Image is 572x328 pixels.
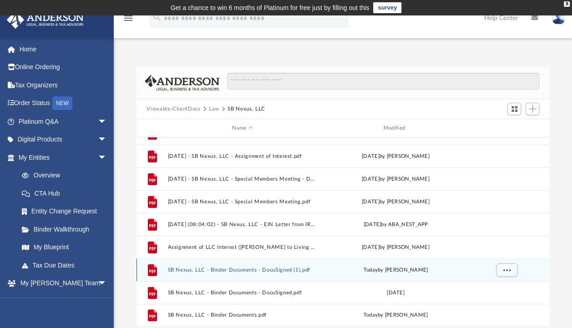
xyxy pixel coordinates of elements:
div: NEW [52,96,72,110]
div: by [PERSON_NAME] [321,266,471,274]
div: Modified [321,124,471,132]
button: [DATE] - SB Nexus, LLC - Assignment of Interest.pdf [168,153,317,159]
a: My [PERSON_NAME] Team [13,292,111,321]
span: arrow_drop_down [98,148,116,167]
a: Home [6,40,121,58]
div: by [PERSON_NAME] [321,311,471,319]
button: [DATE] - SB Nexus, LLC - Special Members Meeting.pdf [168,199,317,205]
a: Tax Organizers [6,76,121,94]
i: search [152,12,162,22]
div: id [141,124,163,132]
button: [DATE] - SB Nexus, LLC - Special Members Meeting - DocuSigned.pdf [168,176,317,182]
button: SB Nexus, LLC - Binder Documents - DocuSigned (1).pdf [168,267,317,273]
a: Overview [13,167,121,185]
img: Anderson Advisors Platinum Portal [4,11,86,29]
img: User Pic [552,11,565,25]
a: survey [373,2,401,13]
div: [DATE] by [PERSON_NAME] [321,198,471,206]
button: Viewable-ClientDocs [147,105,200,113]
button: SB Nexus, LLC - Binder Documents.pdf [168,312,317,318]
a: Tax Due Dates [13,256,121,274]
button: Law [209,105,219,113]
a: Binder Walkthrough [13,220,121,238]
input: Search files and folders [227,73,539,90]
button: SB Nexus, LLC [228,105,265,113]
i: menu [123,13,134,24]
div: id [475,124,538,132]
div: [DATE] [321,289,471,297]
a: Entity Change Request [13,202,121,221]
a: My [PERSON_NAME] Teamarrow_drop_down [6,274,116,293]
div: [DATE] by ABA_NEST_APP [321,221,471,229]
div: close [564,1,570,7]
a: Digital Productsarrow_drop_down [6,131,121,149]
button: More options [496,263,517,277]
button: Add [526,103,539,116]
div: [DATE] by [PERSON_NAME] [321,175,471,183]
a: My Entitiesarrow_drop_down [6,148,121,167]
span: arrow_drop_down [98,131,116,149]
a: My Blueprint [13,238,116,257]
div: grid [137,137,549,326]
a: Order StatusNEW [6,94,121,113]
button: SB Nexus, LLC - Binder Documents - DocuSigned.pdf [168,290,317,296]
a: CTA Hub [13,184,121,202]
span: arrow_drop_down [98,274,116,293]
div: [DATE] by [PERSON_NAME] [321,152,471,161]
div: Name [167,124,317,132]
a: Platinum Q&Aarrow_drop_down [6,112,121,131]
span: today [364,313,378,318]
div: Get a chance to win 6 months of Platinum for free just by filling out this [171,2,370,13]
button: [DATE] (08:04:02) - SB Nexus, LLC - EIN Letter from IRS.pdf [168,222,317,227]
div: [DATE] by [PERSON_NAME] [321,243,471,252]
button: Switch to Grid View [507,103,521,116]
a: menu [123,17,134,24]
span: arrow_drop_down [98,112,116,131]
div: [DATE] by [PERSON_NAME] [321,130,471,138]
button: Assignment of LLC Interest ([PERSON_NAME] to Living Trust ) SB Nexus LLC NLT [PERSON_NAME] signed... [168,244,317,250]
a: Online Ordering [6,58,121,76]
span: today [364,267,378,272]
